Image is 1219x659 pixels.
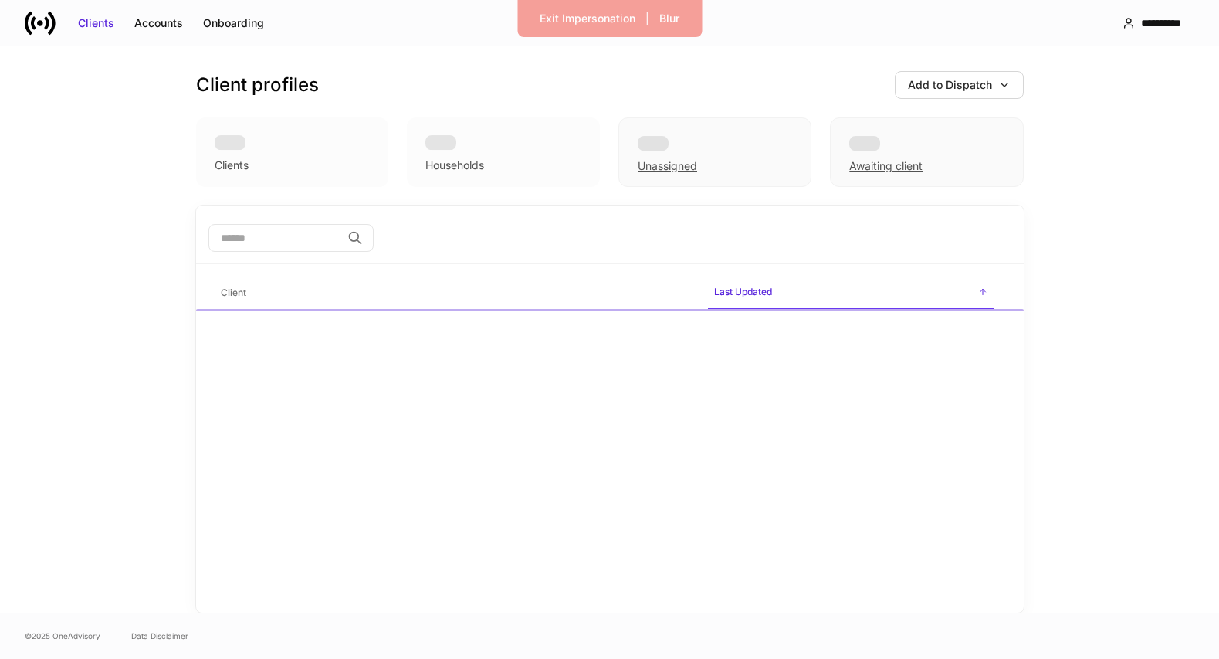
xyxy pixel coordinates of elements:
[425,158,484,173] div: Households
[540,11,635,26] div: Exit Impersonation
[659,11,679,26] div: Blur
[78,15,114,31] div: Clients
[708,277,994,310] span: Last Updated
[714,284,772,299] h6: Last Updated
[830,117,1023,187] div: Awaiting client
[638,158,697,174] div: Unassigned
[196,73,319,97] h3: Client profiles
[68,11,124,36] button: Clients
[25,630,100,642] span: © 2025 OneAdvisory
[618,117,811,187] div: Unassigned
[134,15,183,31] div: Accounts
[908,77,992,93] div: Add to Dispatch
[895,71,1024,99] button: Add to Dispatch
[203,15,264,31] div: Onboarding
[193,11,274,36] button: Onboarding
[215,158,249,173] div: Clients
[849,158,923,174] div: Awaiting client
[131,630,188,642] a: Data Disclaimer
[124,11,193,36] button: Accounts
[215,277,696,309] span: Client
[649,6,689,31] button: Blur
[530,6,645,31] button: Exit Impersonation
[221,285,246,300] h6: Client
